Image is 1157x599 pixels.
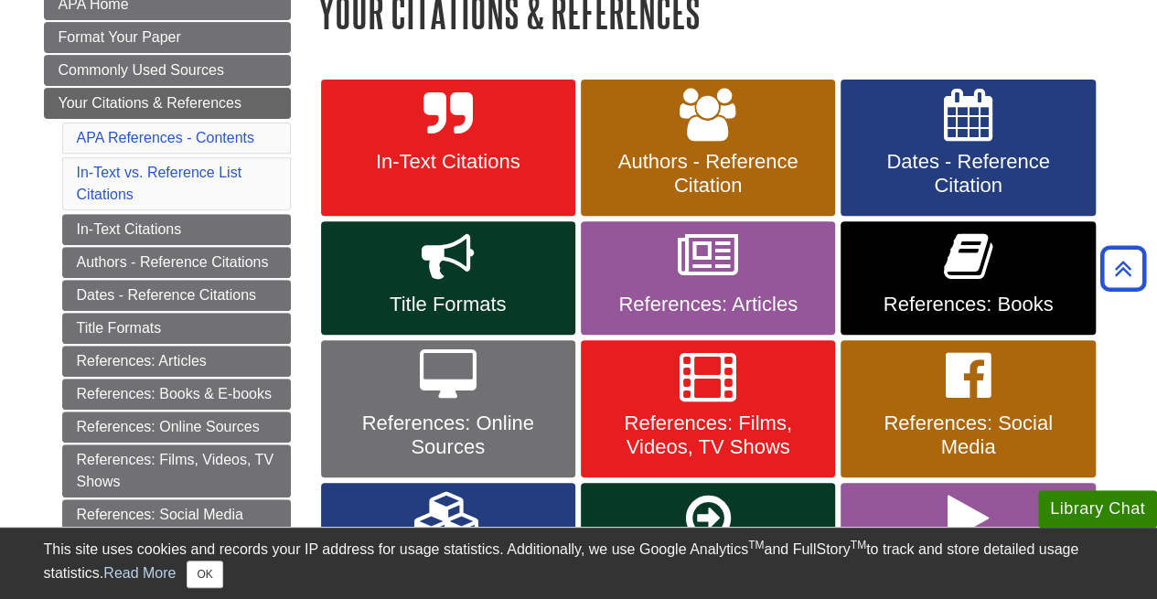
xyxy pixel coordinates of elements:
a: Title Formats [321,221,575,335]
a: In-Text Citations [321,80,575,217]
a: Dates - Reference Citations [62,280,291,311]
span: Your Citations & References [59,95,241,111]
span: Title Formats [335,293,562,316]
a: Dates - Reference Citation [841,80,1095,217]
a: Your Citations & References [44,88,291,119]
span: Dates - Reference Citation [854,150,1081,198]
a: References: Books [841,221,1095,335]
span: Authors - Reference Citation [595,150,821,198]
a: Title Formats [62,313,291,344]
a: References: Online Sources [62,412,291,443]
span: Commonly Used Sources [59,62,224,78]
a: References: Social Media [841,340,1095,477]
span: References: Online Sources [335,412,562,459]
a: References: Online Sources [321,340,575,477]
button: Library Chat [1038,490,1157,528]
span: References: Social Media [854,412,1081,459]
span: In-Text Citations [335,150,562,174]
sup: TM [748,539,764,551]
a: References: Social Media [62,499,291,530]
span: References: Films, Videos, TV Shows [595,412,821,459]
span: References: Articles [595,293,821,316]
a: References: Articles [62,346,291,377]
a: In-Text Citations [62,214,291,245]
a: Format Your Paper [44,22,291,53]
a: References: Books & E-books [62,379,291,410]
a: References: Films, Videos, TV Shows [62,444,291,497]
span: References: Books [854,293,1081,316]
sup: TM [851,539,866,551]
a: Read More [103,565,176,581]
a: Back to Top [1094,256,1152,281]
span: Format Your Paper [59,29,181,45]
a: Authors - Reference Citation [581,80,835,217]
a: Commonly Used Sources [44,55,291,86]
div: This site uses cookies and records your IP address for usage statistics. Additionally, we use Goo... [44,539,1114,588]
a: References: Articles [581,221,835,335]
a: APA References - Contents [77,130,254,145]
button: Close [187,561,222,588]
a: References: Films, Videos, TV Shows [581,340,835,477]
a: In-Text vs. Reference List Citations [77,165,242,202]
a: Authors - Reference Citations [62,247,291,278]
